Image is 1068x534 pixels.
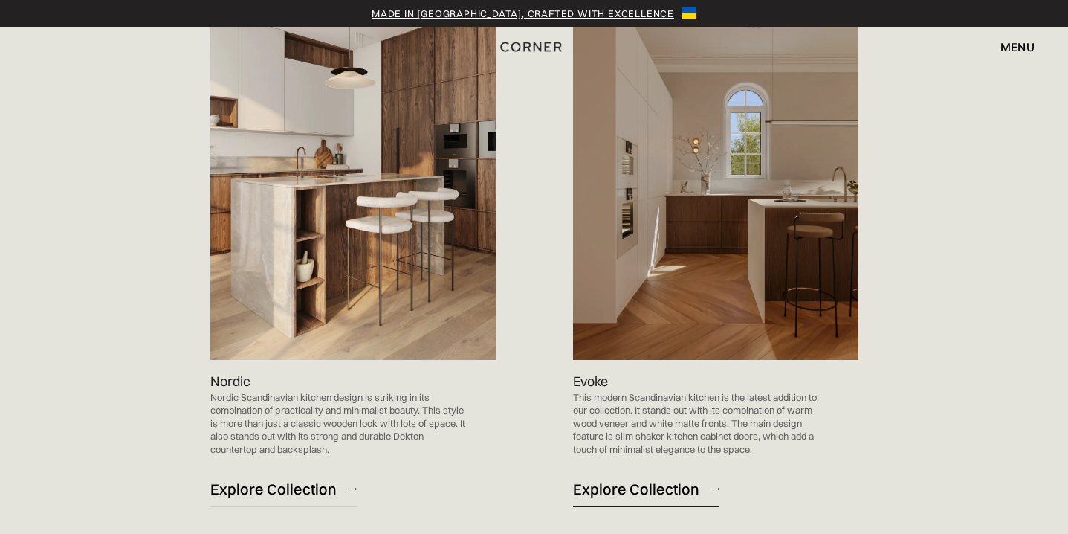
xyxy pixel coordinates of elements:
[573,479,699,499] div: Explore Collection
[986,34,1035,59] div: menu
[372,6,674,21] a: Made in [GEOGRAPHIC_DATA], crafted with excellence
[573,471,719,507] a: Explore Collection
[210,479,337,499] div: Explore Collection
[573,391,829,457] p: This modern Scandinavian kitchen is the latest addition to our collection. It stands out with its...
[210,471,357,507] a: Explore Collection
[210,371,250,391] p: Nordic
[573,371,608,391] p: Evoke
[210,391,466,457] p: Nordic Scandinavian kitchen design is striking in its combination of practicality and minimalist ...
[494,37,575,57] a: home
[1000,41,1035,53] div: menu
